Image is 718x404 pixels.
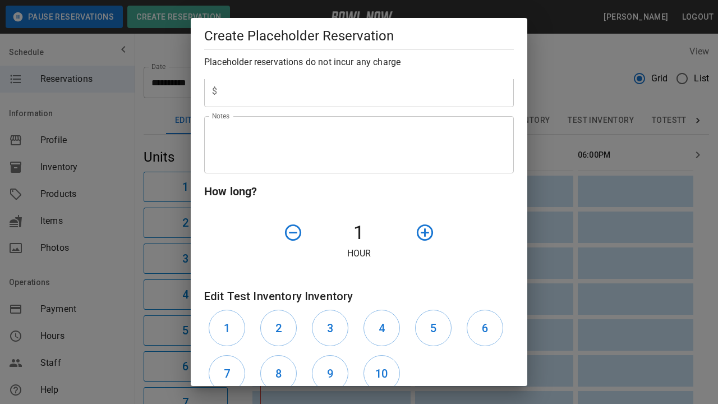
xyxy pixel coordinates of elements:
[482,319,488,337] h6: 6
[312,355,348,392] button: 9
[312,310,348,346] button: 3
[204,182,514,200] h6: How long?
[204,54,514,70] h6: Placeholder reservations do not incur any charge
[209,355,245,392] button: 7
[327,365,333,383] h6: 9
[363,310,400,346] button: 4
[224,365,230,383] h6: 7
[307,221,411,245] h4: 1
[430,319,436,337] h6: 5
[467,310,503,346] button: 6
[327,319,333,337] h6: 3
[415,310,452,346] button: 5
[212,85,217,98] p: $
[260,355,297,392] button: 8
[275,365,282,383] h6: 8
[379,319,385,337] h6: 4
[375,365,388,383] h6: 10
[275,319,282,337] h6: 2
[204,27,514,45] h5: Create Placeholder Reservation
[260,310,297,346] button: 2
[204,247,514,260] p: Hour
[204,287,514,305] h6: Edit Test Inventory Inventory
[224,319,230,337] h6: 1
[363,355,400,392] button: 10
[209,310,245,346] button: 1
